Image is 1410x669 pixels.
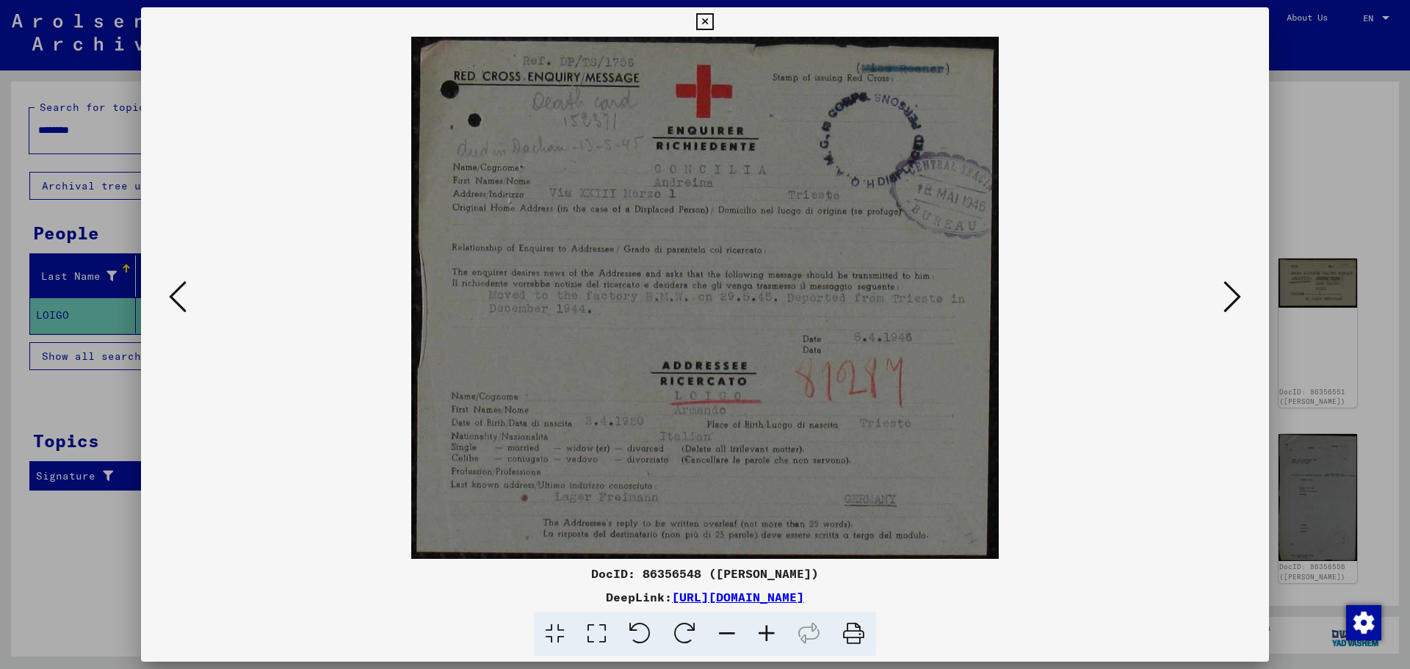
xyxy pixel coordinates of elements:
img: Change consent [1346,605,1381,640]
div: DocID: 86356548 ([PERSON_NAME]) [141,565,1269,582]
div: Change consent [1345,604,1381,640]
div: DeepLink: [141,588,1269,606]
img: 001.jpg [191,37,1219,559]
a: [URL][DOMAIN_NAME] [672,590,804,604]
